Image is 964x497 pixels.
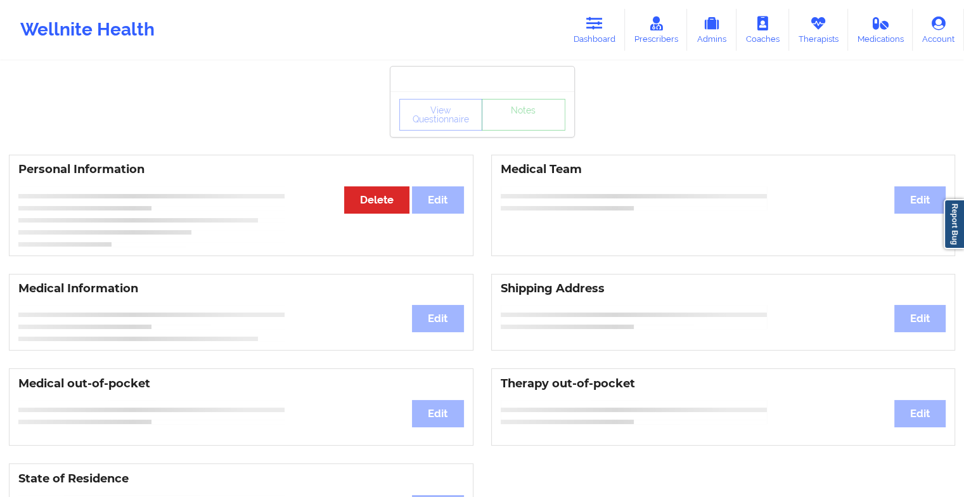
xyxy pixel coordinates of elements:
[736,9,789,51] a: Coaches
[848,9,913,51] a: Medications
[944,199,964,249] a: Report Bug
[625,9,688,51] a: Prescribers
[687,9,736,51] a: Admins
[501,377,946,391] h3: Therapy out-of-pocket
[501,162,946,177] h3: Medical Team
[344,186,409,214] button: Delete
[564,9,625,51] a: Dashboard
[18,377,464,391] h3: Medical out-of-pocket
[18,472,464,486] h3: State of Residence
[18,162,464,177] h3: Personal Information
[789,9,848,51] a: Therapists
[18,281,464,296] h3: Medical Information
[501,281,946,296] h3: Shipping Address
[913,9,964,51] a: Account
